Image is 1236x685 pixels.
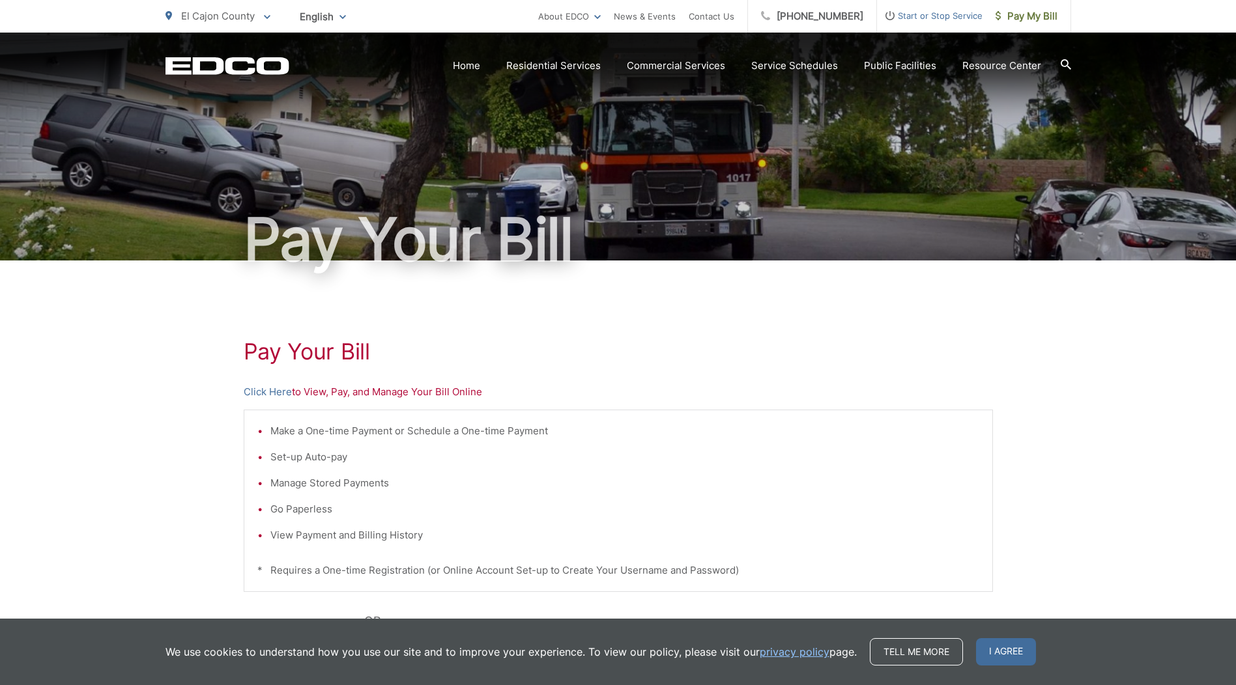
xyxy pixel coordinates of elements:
a: Contact Us [689,8,734,24]
a: Residential Services [506,58,601,74]
span: I agree [976,638,1036,665]
a: Tell me more [870,638,963,665]
p: - OR - [356,611,993,631]
a: Commercial Services [627,58,725,74]
li: Go Paperless [270,501,979,517]
a: Click Here [244,384,292,400]
span: Pay My Bill [996,8,1057,24]
span: English [290,5,356,28]
a: Service Schedules [751,58,838,74]
p: to View, Pay, and Manage Your Bill Online [244,384,993,400]
p: We use cookies to understand how you use our site and to improve your experience. To view our pol... [165,644,857,660]
li: Make a One-time Payment or Schedule a One-time Payment [270,423,979,439]
a: About EDCO [538,8,601,24]
a: Home [453,58,480,74]
a: News & Events [614,8,676,24]
a: Resource Center [962,58,1041,74]
span: El Cajon County [181,10,255,22]
h1: Pay Your Bill [244,339,993,365]
h1: Pay Your Bill [165,207,1071,272]
p: * Requires a One-time Registration (or Online Account Set-up to Create Your Username and Password) [257,563,979,578]
a: privacy policy [760,644,829,660]
a: Public Facilities [864,58,936,74]
li: Manage Stored Payments [270,475,979,491]
a: EDCD logo. Return to the homepage. [165,57,289,75]
li: Set-up Auto-pay [270,449,979,465]
li: View Payment and Billing History [270,527,979,543]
